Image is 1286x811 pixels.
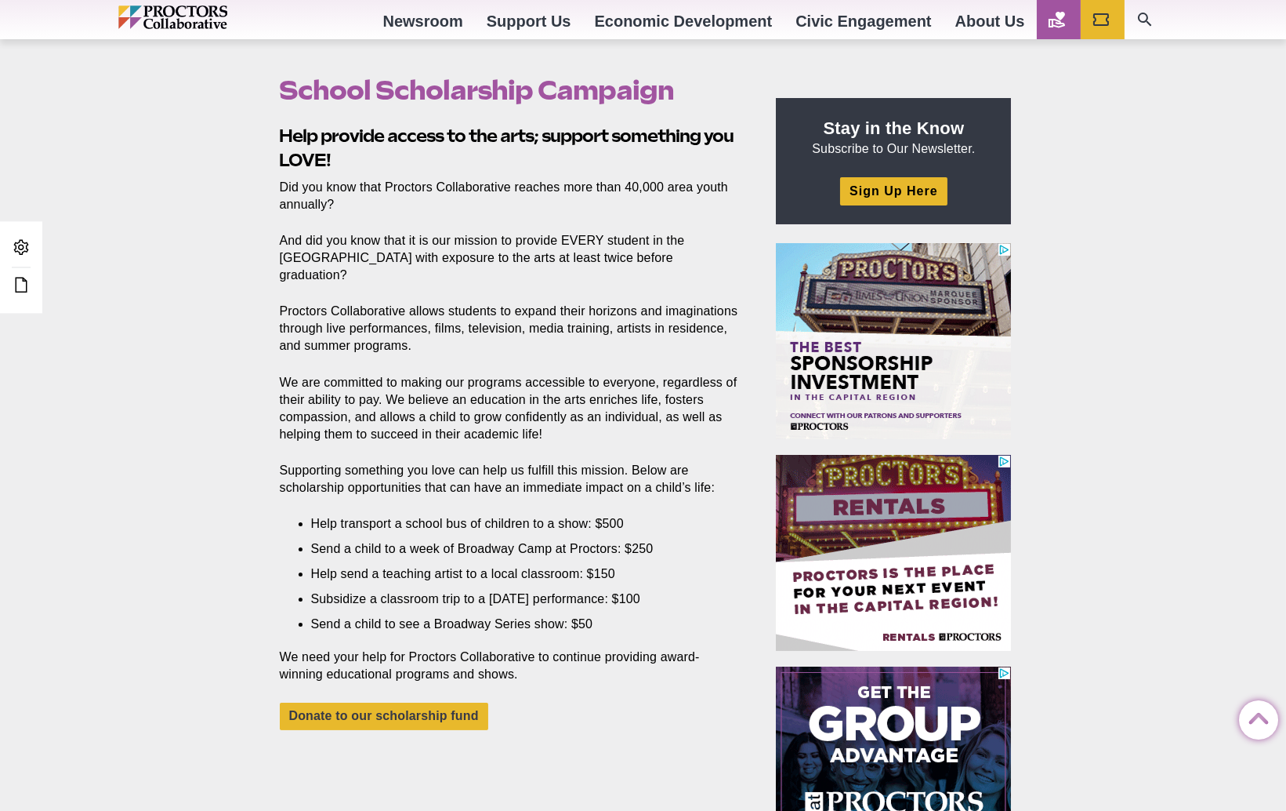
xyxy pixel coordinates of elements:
a: Donate to our scholarship fund [280,703,488,730]
h1: School Scholarship Campaign [280,75,741,105]
li: Help send a teaching artist to a local classroom: $150 [311,566,717,583]
p: Proctors Collaborative allows students to expand their horizons and imaginations through live per... [280,303,741,355]
iframe: Advertisement [776,243,1011,439]
p: Did you know that Proctors Collaborative reaches more than 40,000 area youth annually? [280,179,741,213]
li: Send a child to see a Broadway Series show: $50 [311,616,717,633]
p: We need your help for Proctors Collaborative to continue providing award-winning educational prog... [280,649,741,683]
li: Send a child to a week of Broadway Camp at Proctors: $250 [311,540,717,558]
p: And did you know that it is our mission to provide EVERY student in the [GEOGRAPHIC_DATA] with ex... [280,232,741,284]
p: Supporting something you love can help us fulfill this mission. Below are scholarship opportuniti... [280,462,741,496]
a: Edit this Post/Page [8,272,34,301]
a: Admin Area [8,235,34,264]
strong: Help provide access to the arts; support something you LOVE! [280,125,734,170]
a: Sign Up Here [840,177,947,205]
p: We are committed to making our programs accessible to everyone, regardless of their ability to pa... [280,374,741,443]
strong: Stay in the Know [824,118,965,138]
li: Help transport a school bus of children to a show: $500 [311,515,717,533]
a: Back to Top [1239,701,1270,733]
img: Proctors logo [118,5,295,29]
iframe: Advertisement [776,455,1011,651]
li: Subsidize a classroom trip to a [DATE] performance: $100 [311,591,717,608]
p: Subscribe to Our Newsletter. [795,117,992,158]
